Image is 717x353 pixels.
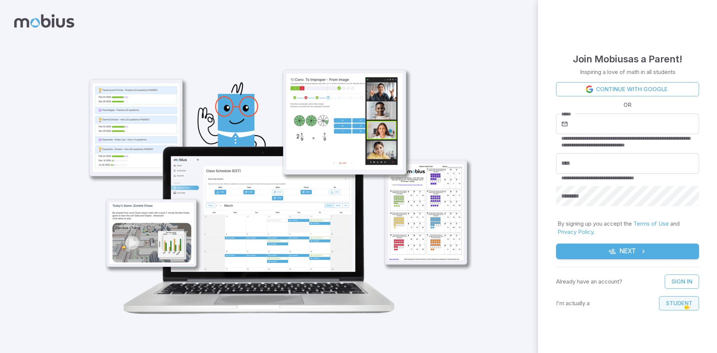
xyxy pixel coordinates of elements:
p: I'm actually a [556,299,590,307]
p: Already have an account? [556,278,622,286]
p: By signing up you accept the and . [558,220,698,236]
a: Privacy Policy [558,228,593,235]
img: parent_1-illustration [69,24,481,327]
p: Inspiring a love of math in all students [580,68,676,76]
a: Continue with Google [556,82,699,96]
button: Student [659,296,699,310]
span: OR [622,101,633,109]
a: Terms of Use [633,220,669,227]
h4: Join Mobius as a Parent ! [573,52,682,66]
button: Next [556,244,699,259]
a: Sign In [665,275,699,289]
